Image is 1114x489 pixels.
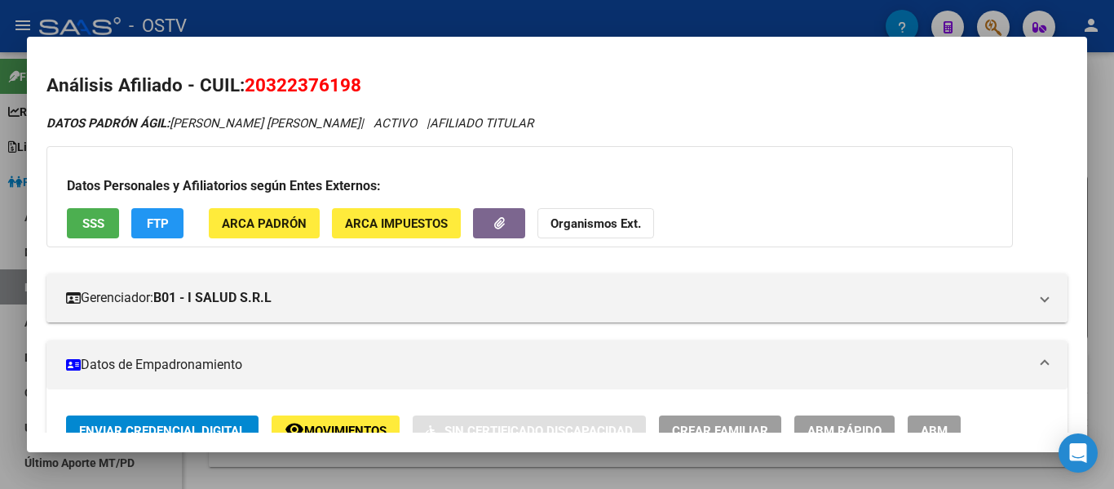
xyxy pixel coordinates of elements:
button: Crear Familiar [659,416,781,446]
span: AFILIADO TITULAR [430,116,533,131]
div: Open Intercom Messenger [1059,433,1098,473]
h2: Análisis Afiliado - CUIL: [46,72,1068,100]
mat-panel-title: Datos de Empadronamiento [66,355,1028,375]
span: ARCA Impuestos [345,216,448,231]
i: | ACTIVO | [46,116,533,131]
span: Enviar Credencial Digital [79,424,245,438]
mat-panel-title: Gerenciador: [66,288,1028,308]
span: SSS [82,216,104,231]
span: Movimientos [304,424,387,438]
button: Enviar Credencial Digital [66,416,259,446]
span: Crear Familiar [672,424,768,438]
strong: DATOS PADRÓN ÁGIL: [46,116,170,131]
button: Sin Certificado Discapacidad [413,416,646,446]
span: [PERSON_NAME] [PERSON_NAME] [46,116,360,131]
span: ABM Rápido [807,424,882,438]
mat-expansion-panel-header: Gerenciador:B01 - I SALUD S.R.L [46,273,1068,322]
button: FTP [131,208,183,238]
button: Movimientos [272,416,400,446]
span: FTP [147,216,169,231]
h3: Datos Personales y Afiliatorios según Entes Externos: [67,176,992,196]
span: Sin Certificado Discapacidad [444,424,633,438]
button: ARCA Impuestos [332,208,461,238]
span: 20322376198 [245,74,361,96]
strong: B01 - I SALUD S.R.L [153,288,272,308]
button: ABM [908,416,961,446]
button: ABM Rápido [794,416,895,446]
button: ARCA Padrón [209,208,320,238]
button: SSS [67,208,119,238]
span: ARCA Padrón [222,216,307,231]
span: ABM [921,424,948,438]
button: Organismos Ext. [537,208,654,238]
strong: Organismos Ext. [550,216,641,231]
mat-expansion-panel-header: Datos de Empadronamiento [46,340,1068,389]
mat-icon: remove_red_eye [285,420,304,439]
